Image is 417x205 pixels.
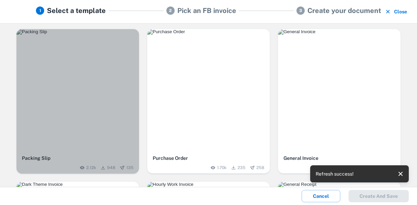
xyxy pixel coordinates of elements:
span: 948 [107,165,115,171]
h6: Purchase Order [153,154,264,162]
span: 235 [238,165,245,171]
h6: General Invoice [283,154,395,162]
span: 1.70k [217,165,227,171]
text: 1 [39,8,41,13]
button: Close [384,5,409,18]
button: General InvoiceGeneral Invoice1.01k157245 [278,29,401,174]
h5: Select a template [47,5,106,16]
img: Dark Theme Invoice [16,182,139,187]
button: Purchase OrderPurchase Order1.70k235258 [147,29,270,174]
h5: Pick an FB invoice [177,5,236,16]
h6: Packing Slip [22,154,134,162]
span: 245 [387,165,395,171]
text: 3 [299,8,302,13]
img: Hourly Work Invoice [147,182,270,187]
span: 2.12k [86,165,96,171]
span: 1.01k [349,165,358,171]
div: Refresh success! [316,167,354,180]
img: General Invoice [278,29,401,35]
button: close [395,168,406,179]
img: Packing Slip [16,29,139,35]
span: 258 [256,165,264,171]
button: Packing SlipPacking Slip2.12k948135 [16,29,139,174]
h5: Create your document [307,5,381,16]
span: 135 [126,165,134,171]
span: 157 [369,165,376,171]
img: General Receipt [278,182,401,187]
button: Cancel [302,190,340,202]
text: 2 [169,8,172,13]
img: Purchase Order [147,29,270,35]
